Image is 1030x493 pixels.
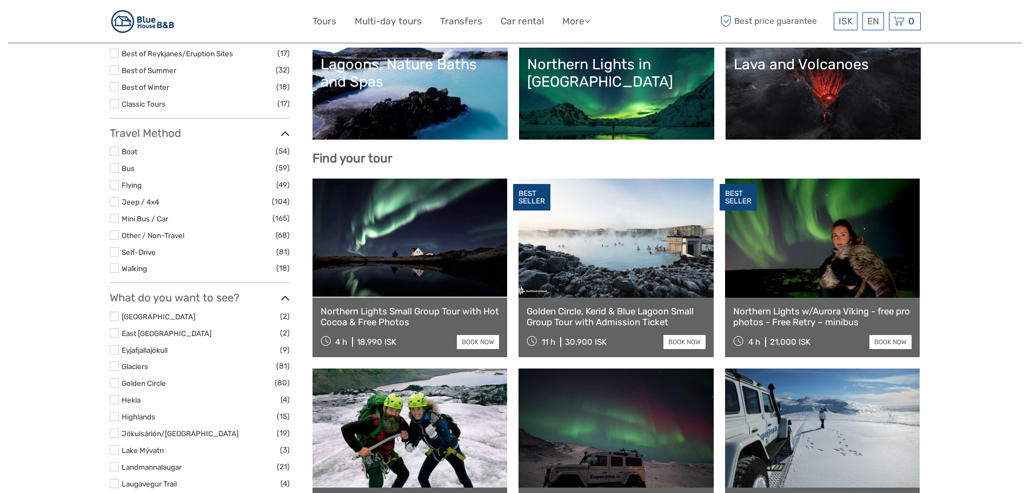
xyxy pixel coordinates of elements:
h3: What do you want to see? [110,291,290,304]
span: 11 h [542,337,555,347]
a: Northern Lights w/Aurora Viking - free pro photos - Free Retry – minibus [733,306,912,328]
span: (49) [276,179,290,191]
a: Multi-day tours [355,14,422,29]
span: (32) [276,64,290,76]
a: Best of Winter [122,83,169,91]
a: Golden Circle [122,379,166,387]
a: Tours [313,14,336,29]
a: Walking [122,264,147,273]
div: Lava and Volcanoes [734,56,913,73]
span: (4) [281,393,290,406]
a: East [GEOGRAPHIC_DATA] [122,329,211,338]
a: Flying [122,181,142,189]
a: Lagoons, Nature Baths and Spas [321,56,500,132]
div: 21.000 ISK [770,337,810,347]
a: Highlands [122,412,155,421]
img: 383-53bb5c1e-cd81-4588-8f32-3050452d86e0_logo_small.jpg [110,8,177,35]
a: book now [457,335,499,349]
span: (2) [280,327,290,339]
div: Northern Lights in [GEOGRAPHIC_DATA] [527,56,706,91]
a: Jökulsárlón/[GEOGRAPHIC_DATA] [122,429,238,438]
a: Best of Reykjanes/Eruption Sites [122,49,233,58]
span: (2) [280,310,290,323]
a: Boat [122,147,137,156]
span: (15) [277,410,290,423]
a: Lake Mývatn [122,446,164,455]
a: Mini Bus / Car [122,214,168,223]
span: (59) [276,162,290,174]
a: Northern Lights Small Group Tour with Hot Cocoa & Free Photos [321,306,500,328]
a: Self-Drive [122,248,156,257]
span: (18) [276,262,290,274]
span: (68) [276,229,290,241]
span: (3) [280,444,290,456]
span: 4 h [748,337,760,347]
a: Eyjafjallajökull [122,346,168,354]
a: Glaciers [122,362,148,371]
span: (17) [277,47,290,60]
a: Jeep / 4x4 [122,198,159,206]
a: [GEOGRAPHIC_DATA] [122,312,195,321]
span: (80) [275,377,290,389]
a: Best of Summer [122,66,176,75]
div: BEST SELLER [513,184,550,211]
span: 0 [907,16,916,27]
span: Best price guarantee [718,12,831,30]
span: (54) [276,145,290,157]
span: (4) [281,477,290,490]
div: 30.900 ISK [565,337,607,347]
a: Hekla [122,396,141,404]
span: 4 h [335,337,347,347]
span: (81) [276,246,290,258]
div: EN [862,12,884,30]
span: (21) [277,461,290,473]
a: book now [869,335,912,349]
span: (165) [273,212,290,225]
a: Lava and Volcanoes [734,56,913,132]
div: BEST SELLER [720,184,757,211]
div: Lagoons, Nature Baths and Spas [321,56,500,91]
a: Laugavegur Trail [122,479,177,488]
a: book now [663,335,706,349]
a: Northern Lights in [GEOGRAPHIC_DATA] [527,56,706,132]
a: Car rental [501,14,544,29]
span: (9) [280,344,290,356]
span: (81) [276,360,290,372]
a: Other / Non-Travel [122,231,184,240]
span: (104) [272,195,290,208]
a: Landmannalaugar [122,463,182,471]
span: (17) [277,97,290,110]
a: More [562,14,590,29]
b: Find your tour [313,151,393,166]
a: Bus [122,164,135,173]
div: 18.990 ISK [357,337,396,347]
a: Golden Circle, Kerid & Blue Lagoon Small Group Tour with Admission Ticket [527,306,706,328]
span: ISK [839,16,853,27]
a: Classic Tours [122,100,165,108]
span: (19) [277,427,290,439]
span: (18) [276,81,290,93]
a: Transfers [440,14,482,29]
h3: Travel Method [110,127,290,140]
